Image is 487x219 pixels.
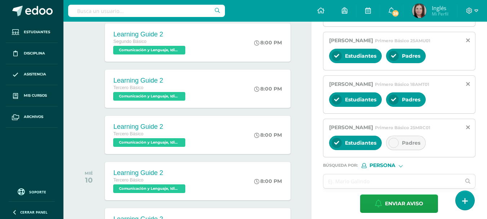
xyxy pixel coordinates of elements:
[375,125,430,130] span: Primero Básico 25MRC01
[412,4,426,18] img: e03ec1ec303510e8e6f60bf4728ca3bf.png
[6,64,58,86] a: Asistencia
[113,39,146,44] span: Segundo Básico
[323,163,358,167] span: Búsqueda por :
[113,138,185,147] span: Comunicación y Lenguaje, Idioma Extranjero Inglés 'C'
[20,210,48,215] span: Cerrar panel
[345,140,376,146] span: Estudiantes
[375,82,429,87] span: Primero Básico 18AMT01
[402,96,420,103] span: Padres
[345,53,376,59] span: Estudiantes
[24,29,50,35] span: Estudiantes
[113,169,187,177] div: Learning Guide 2
[113,77,187,84] div: Learning Guide 2
[323,174,461,188] input: Ej. Mario Galindo
[329,37,373,44] span: [PERSON_NAME]
[9,187,55,196] a: Soporte
[113,184,185,193] span: Comunicación y Lenguaje, Idioma Extranjero Inglés 'D'
[362,163,416,168] div: [object Object]
[68,5,225,17] input: Busca un usuario...
[29,189,46,194] span: Soporte
[385,195,423,213] span: Enviar aviso
[402,53,420,59] span: Padres
[113,92,185,101] span: Comunicación y Lenguaje, Idioma Extranjero Inglés 'A'
[85,171,93,176] div: MIÉ
[329,81,373,87] span: [PERSON_NAME]
[375,38,430,43] span: Primero Básico 25AMU01
[254,178,282,184] div: 8:00 PM
[402,140,420,146] span: Padres
[113,123,187,131] div: Learning Guide 2
[85,176,93,184] div: 10
[24,71,46,77] span: Asistencia
[432,4,448,12] span: Inglés
[369,163,395,167] span: Persona
[391,9,399,17] span: 38
[24,51,45,56] span: Disciplina
[254,86,282,92] div: 8:00 PM
[329,124,373,131] span: [PERSON_NAME]
[254,39,282,46] div: 8:00 PM
[113,178,143,183] span: Tercero Básico
[24,114,43,120] span: Archivos
[6,85,58,106] a: Mis cursos
[113,46,185,54] span: Comunicación y Lenguaje, Idioma Extranjero Inglés 'C'
[6,43,58,64] a: Disciplina
[345,96,376,103] span: Estudiantes
[113,85,143,90] span: Tercero Básico
[6,22,58,43] a: Estudiantes
[113,31,187,38] div: Learning Guide 2
[360,194,438,213] button: Enviar aviso
[24,93,47,98] span: Mis cursos
[113,131,143,136] span: Tercero Básico
[254,132,282,138] div: 8:00 PM
[6,106,58,128] a: Archivos
[432,11,448,17] span: Mi Perfil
